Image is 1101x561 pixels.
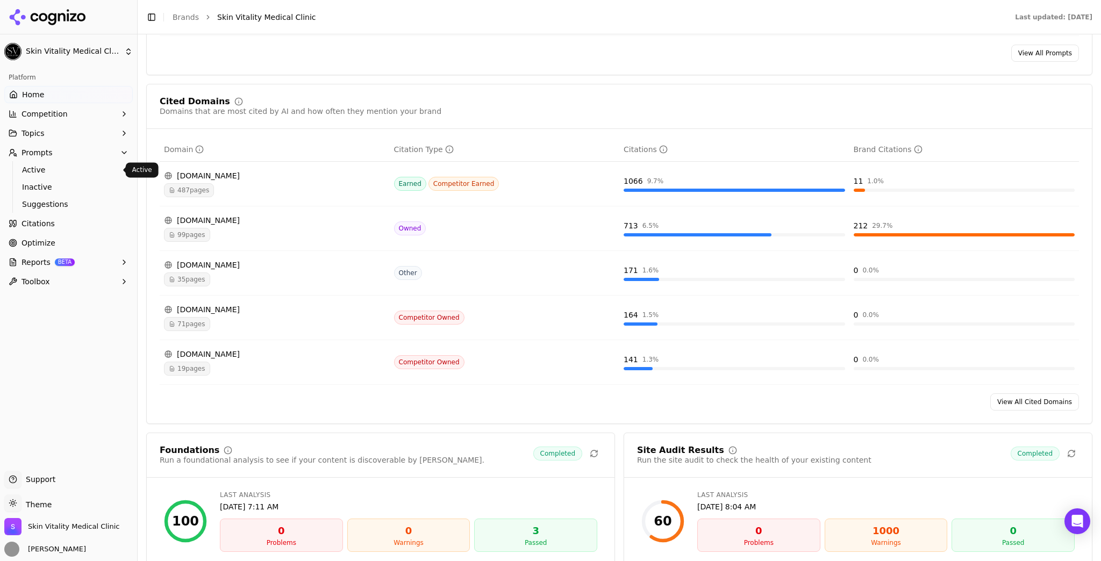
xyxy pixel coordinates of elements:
span: Completed [533,447,582,461]
div: Last Analysis [697,491,1075,499]
div: 0.0 % [862,311,879,319]
a: Suggestions [18,197,120,212]
div: Run the site audit to check the health of your existing content [637,455,871,465]
div: Warnings [352,538,466,547]
div: [DOMAIN_NAME] [164,349,385,359]
th: domain [160,138,390,162]
span: Support [22,474,55,485]
div: 3 [479,523,592,538]
button: Open user button [4,542,86,557]
div: 0 [854,265,859,276]
div: Citation Type [394,144,454,155]
div: Last updated: [DATE] [1015,13,1092,21]
a: Optimize [4,234,133,251]
span: 35 pages [164,272,210,286]
span: BETA [55,258,75,266]
button: ReportsBETA [4,254,133,271]
div: Cited Domains [160,97,230,106]
span: Competitor Owned [394,311,464,325]
a: Active [18,162,120,177]
div: 0 [352,523,466,538]
div: Foundations [160,446,219,455]
span: Competitor Owned [394,355,464,369]
div: 60 [654,513,671,530]
div: 6.5 % [642,221,659,230]
a: Inactive [18,179,120,195]
p: Active [132,166,152,174]
th: totalCitationCount [619,138,849,162]
div: 11 [854,176,863,186]
div: [DOMAIN_NAME] [164,215,385,226]
button: Prompts [4,144,133,161]
button: Open organization switcher [4,518,119,535]
span: Skin Vitality Medical Clinic [217,12,316,23]
div: 1.3 % [642,355,659,364]
span: Theme [22,500,52,509]
div: Problems [702,538,816,547]
span: Prompts [22,147,53,158]
div: 0 [854,310,859,320]
div: 164 [624,310,638,320]
span: Completed [1011,447,1060,461]
div: Passed [956,538,1070,547]
div: Warnings [830,538,943,547]
div: Last Analysis [220,491,597,499]
div: 0 [225,523,338,538]
div: Domains that are most cited by AI and how often they mention your brand [160,106,441,117]
th: citationTypes [390,138,620,162]
span: Owned [394,221,426,235]
div: Citations [624,144,668,155]
nav: breadcrumb [173,12,993,23]
div: 713 [624,220,638,231]
a: Brands [173,13,199,21]
span: Skin Vitality Medical Clinic [26,47,120,56]
span: 487 pages [164,183,214,197]
div: [DATE] 8:04 AM [697,501,1075,512]
span: Earned [394,177,426,191]
span: Competition [22,109,68,119]
div: 0.0 % [862,355,879,364]
div: Run a foundational analysis to see if your content is discoverable by [PERSON_NAME]. [160,455,484,465]
span: Other [394,266,422,280]
div: 100 [172,513,199,530]
div: Site Audit Results [637,446,724,455]
div: Data table [160,138,1079,385]
span: 99 pages [164,228,210,242]
div: Domain [164,144,204,155]
div: 141 [624,354,638,365]
div: Open Intercom Messenger [1064,508,1090,534]
img: Skin Vitality Medical Clinic [4,43,22,60]
a: View All Cited Domains [990,393,1079,411]
div: 1.6 % [642,266,659,275]
div: 1.0 % [867,177,884,185]
div: Passed [479,538,592,547]
span: Suggestions [22,199,116,210]
div: [DOMAIN_NAME] [164,304,385,315]
span: Competitor Earned [428,177,499,191]
span: Reports [22,257,51,268]
div: 171 [624,265,638,276]
div: [DOMAIN_NAME] [164,260,385,270]
span: Toolbox [22,276,50,287]
span: Home [22,89,44,100]
div: Platform [4,69,133,86]
span: Optimize [22,238,55,248]
div: Brand Citations [854,144,923,155]
span: 19 pages [164,362,210,376]
img: Sam Walker [4,542,19,557]
div: 1.5 % [642,311,659,319]
img: Skin Vitality Medical Clinic [4,518,22,535]
span: 71 pages [164,317,210,331]
span: Citations [22,218,55,229]
a: View All Prompts [1011,45,1079,62]
span: Skin Vitality Medical Clinic [28,522,119,531]
div: 212 [854,220,868,231]
button: Toolbox [4,273,133,290]
div: Problems [225,538,338,547]
div: 9.7 % [647,177,664,185]
button: Competition [4,105,133,123]
div: [DATE] 7:11 AM [220,501,597,512]
span: Topics [22,128,45,139]
button: Topics [4,125,133,142]
th: brandCitationCount [849,138,1079,162]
